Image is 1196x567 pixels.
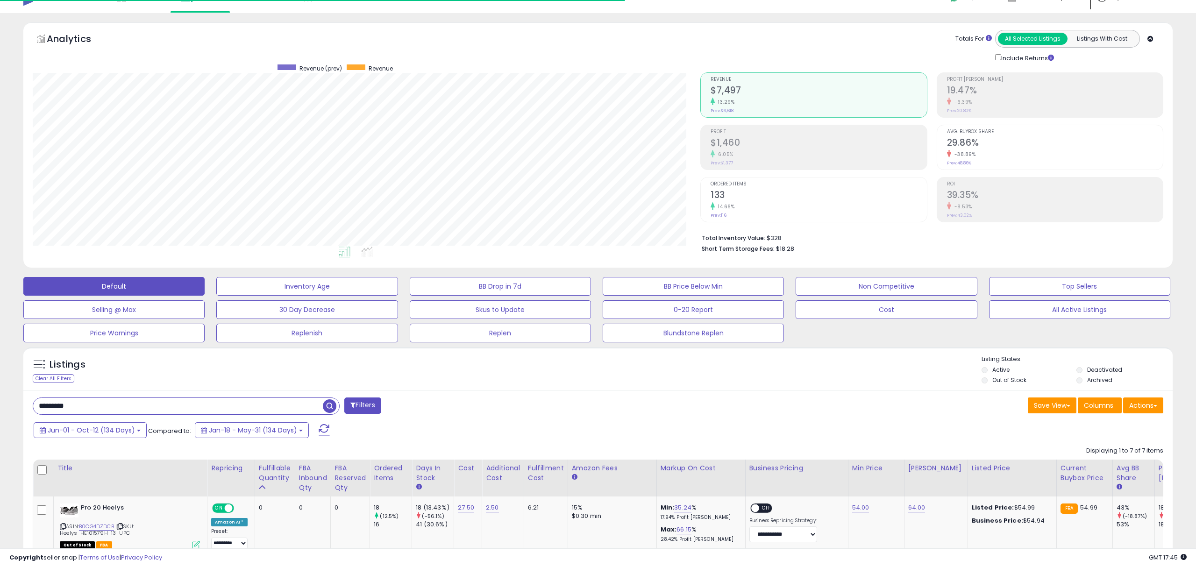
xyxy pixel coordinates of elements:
small: Amazon Fees. [572,473,577,482]
button: Price Warnings [23,324,205,342]
h2: 133 [711,190,926,202]
a: Privacy Policy [121,553,162,562]
div: 0 [299,503,324,512]
h2: 39.35% [947,190,1163,202]
b: Max: [661,525,677,534]
button: BB Price Below Min [603,277,784,296]
div: 43% [1117,503,1154,512]
label: Archived [1087,376,1112,384]
b: Min: [661,503,675,512]
a: 54.00 [852,503,869,512]
small: (12.5%) [380,512,399,520]
h2: $7,497 [711,85,926,98]
span: Avg. Buybox Share [947,129,1163,135]
div: Current Buybox Price [1061,463,1109,483]
div: ASIN: [60,503,200,548]
span: Profit [PERSON_NAME] [947,77,1163,82]
h5: Listings [50,358,85,371]
a: 2.50 [486,503,499,512]
b: Listed Price: [972,503,1014,512]
label: Out of Stock [992,376,1026,384]
div: Fulfillable Quantity [259,463,291,483]
div: % [661,503,738,521]
th: The percentage added to the cost of goods (COGS) that forms the calculator for Min & Max prices. [656,460,745,496]
div: 0 [259,503,288,512]
small: 13.29% [715,99,734,106]
div: 53% [1117,520,1154,529]
div: % [661,525,738,543]
button: Skus to Update [410,300,591,319]
span: OFF [233,504,248,512]
div: Avg BB Share [1117,463,1151,483]
span: 2025-10-13 17:45 GMT [1149,553,1187,562]
small: -8.53% [951,203,972,210]
div: Amazon Fees [572,463,653,473]
small: 6.05% [715,151,733,158]
button: Filters [344,397,381,414]
b: Business Price: [972,516,1023,525]
button: Jun-01 - Oct-12 (134 Days) [34,422,147,438]
small: Avg BB Share. [1117,483,1122,491]
h5: Analytics [47,32,109,48]
button: Save View [1028,397,1076,413]
button: 30 Day Decrease [216,300,398,319]
a: 35.24 [674,503,691,512]
div: Repricing [211,463,251,473]
div: 18 (13.43%) [416,503,454,512]
button: All Active Listings [989,300,1170,319]
div: $54.94 [972,517,1049,525]
small: FBA [1061,503,1078,514]
div: Displaying 1 to 7 of 7 items [1086,447,1163,455]
button: Actions [1123,397,1163,413]
div: Additional Cost [486,463,520,483]
label: Active [992,366,1010,374]
small: Prev: $6,618 [711,108,733,113]
button: Columns [1078,397,1122,413]
span: OFF [759,504,774,512]
div: Days In Stock [416,463,450,483]
small: (-56.1%) [422,512,444,520]
div: 15% [572,503,649,512]
span: Revenue [711,77,926,82]
label: Business Repricing Strategy: [749,517,817,524]
a: 64.00 [908,503,925,512]
button: Default [23,277,205,296]
a: B0CG4DZDCB [79,523,114,531]
a: Terms of Use [80,553,120,562]
small: Prev: $1,377 [711,160,733,166]
small: -6.39% [951,99,972,106]
span: ON [213,504,225,512]
div: Preset: [211,528,248,549]
div: 0 [335,503,363,512]
div: FBA Reserved Qty [335,463,366,493]
button: Selling @ Max [23,300,205,319]
span: Revenue (prev) [299,64,342,72]
div: Markup on Cost [661,463,741,473]
div: Ordered Items [374,463,408,483]
button: Jan-18 - May-31 (134 Days) [195,422,309,438]
b: Short Term Storage Fees: [702,245,775,253]
div: Include Returns [988,52,1065,63]
button: 0-20 Report [603,300,784,319]
span: 54.99 [1080,503,1097,512]
span: Compared to: [148,426,191,435]
div: Listed Price [972,463,1053,473]
span: Profit [711,129,926,135]
div: $54.99 [972,503,1049,512]
button: All Selected Listings [998,33,1068,45]
div: $0.30 min [572,512,649,520]
div: 6.21 [528,503,561,512]
div: 16 [374,520,412,529]
button: Top Sellers [989,277,1170,296]
button: Non Competitive [796,277,977,296]
a: 27.50 [458,503,474,512]
small: Days In Stock. [416,483,421,491]
li: $328 [702,232,1156,243]
strong: Copyright [9,553,43,562]
b: Pro 20 Heelys [81,503,194,515]
small: Prev: 116 [711,213,726,218]
button: Blundstone Replen [603,324,784,342]
small: -38.89% [951,151,976,158]
button: Inventory Age [216,277,398,296]
small: Prev: 43.02% [947,213,972,218]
